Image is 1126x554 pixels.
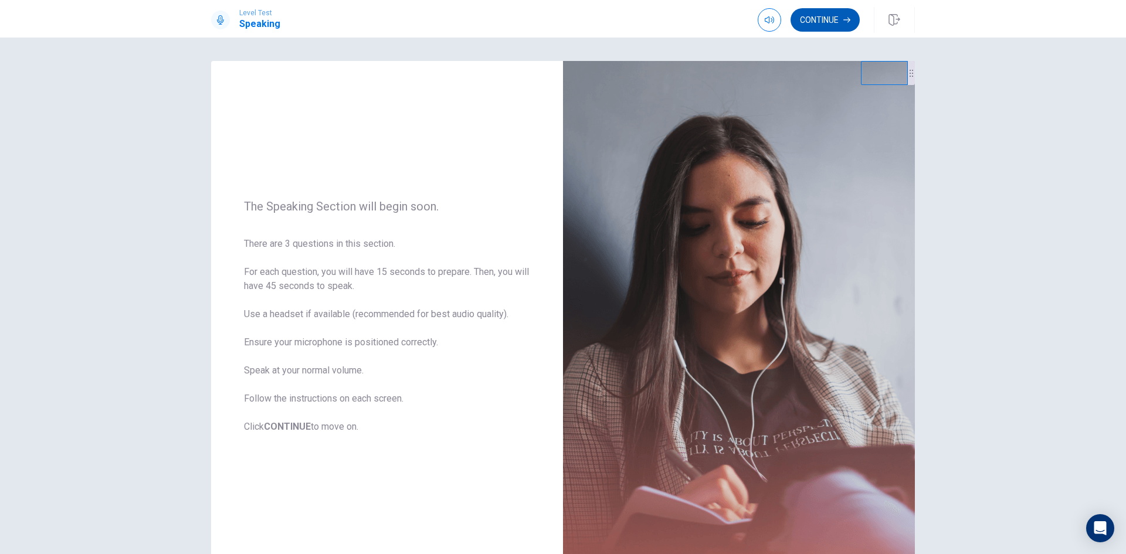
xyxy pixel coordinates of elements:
span: The Speaking Section will begin soon. [244,199,530,213]
button: Continue [791,8,860,32]
div: Open Intercom Messenger [1086,514,1114,542]
b: CONTINUE [264,421,311,432]
span: There are 3 questions in this section. For each question, you will have 15 seconds to prepare. Th... [244,237,530,434]
h1: Speaking [239,17,280,31]
span: Level Test [239,9,280,17]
